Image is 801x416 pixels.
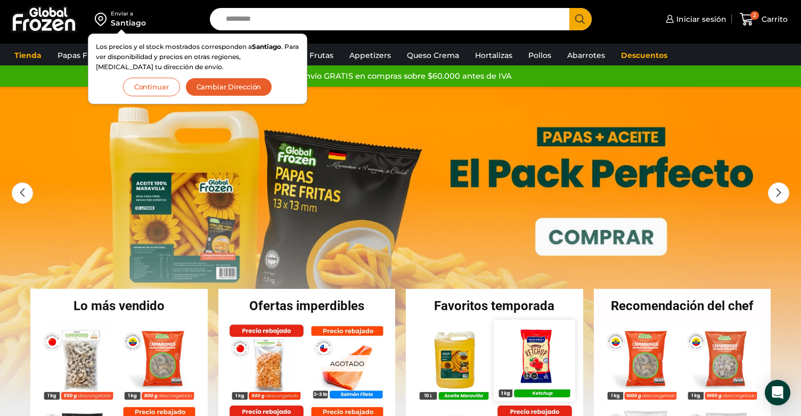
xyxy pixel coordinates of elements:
a: Abarrotes [562,45,610,65]
span: Carrito [759,14,788,24]
h2: Lo más vendido [30,299,208,312]
p: Los precios y el stock mostrados corresponden a . Para ver disponibilidad y precios en otras regi... [96,41,299,72]
a: Papas Fritas [52,45,109,65]
div: Santiago [111,18,146,28]
a: Hortalizas [470,45,518,65]
span: Iniciar sesión [674,14,726,24]
a: Descuentos [616,45,673,65]
a: 2 Carrito [737,7,790,32]
div: Next slide [768,182,789,204]
a: Tienda [9,45,47,65]
a: Queso Crema [402,45,464,65]
h2: Favoritos temporada [406,299,583,312]
button: Cambiar Dirección [185,78,273,96]
h2: Ofertas imperdibles [218,299,396,312]
button: Continuar [123,78,180,96]
button: Search button [569,8,592,30]
strong: Santiago [252,43,281,51]
a: Iniciar sesión [663,9,726,30]
img: address-field-icon.svg [95,10,111,28]
a: Pollos [523,45,557,65]
a: Appetizers [344,45,396,65]
div: Previous slide [12,182,33,204]
div: Enviar a [111,10,146,18]
h2: Recomendación del chef [594,299,771,312]
p: Agotado [322,355,371,371]
div: Open Intercom Messenger [765,380,790,405]
span: 2 [750,11,759,20]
